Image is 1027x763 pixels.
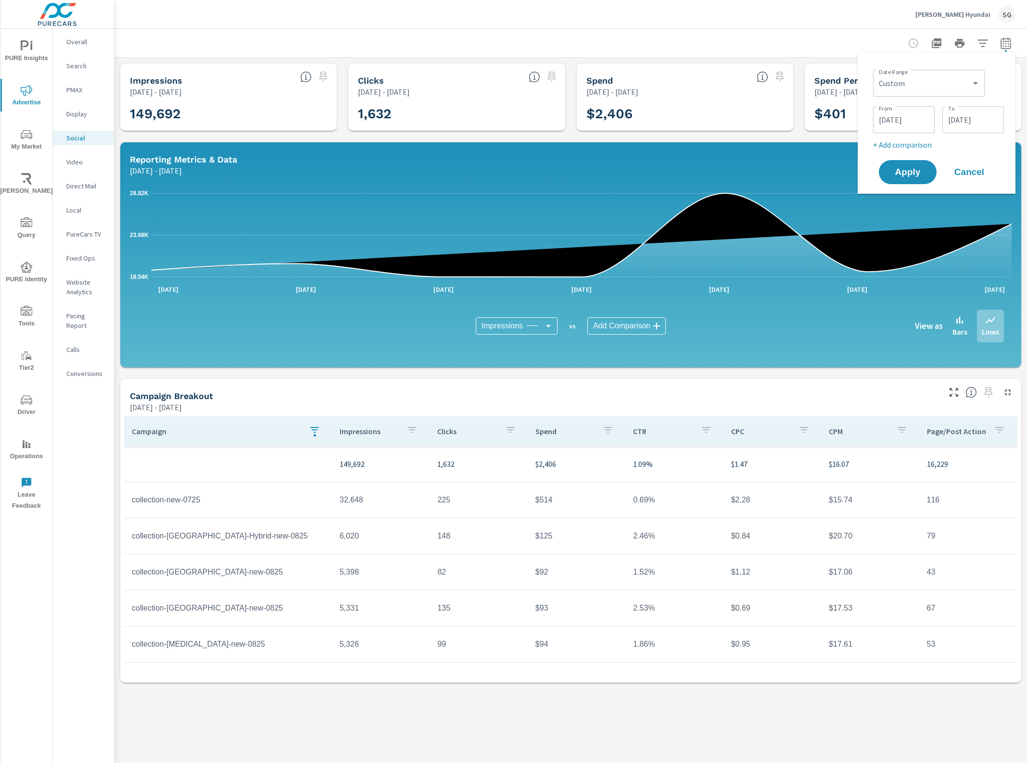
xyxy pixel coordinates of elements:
[544,69,559,85] span: Select a preset date range to save this widget
[633,458,715,470] p: 1.09%
[821,632,919,656] td: $17.61
[53,83,114,97] div: PMAX
[3,262,50,285] span: PURE Identity
[152,285,185,294] p: [DATE]
[888,168,927,176] span: Apply
[625,560,723,584] td: 1.52%
[66,133,106,143] p: Social
[723,524,821,548] td: $0.84
[430,632,527,656] td: 99
[53,35,114,49] div: Overall
[772,69,787,85] span: Select a preset date range to save this widget
[528,488,625,512] td: $514
[340,426,399,436] p: Impressions
[814,106,1012,122] h3: $401
[731,458,813,470] p: $1.47
[3,173,50,197] span: [PERSON_NAME]
[66,85,106,95] p: PMAX
[3,306,50,329] span: Tools
[978,285,1012,294] p: [DATE]
[723,632,821,656] td: $0.95
[130,86,182,98] p: [DATE] - [DATE]
[130,165,182,176] p: [DATE] - [DATE]
[130,154,237,164] h5: Reporting Metrics & Data
[821,596,919,620] td: $17.53
[528,632,625,656] td: $94
[437,458,520,470] p: 1,632
[723,560,821,584] td: $1.12
[132,426,301,436] p: Campaign
[332,488,430,512] td: 32,648
[915,321,943,331] h6: View as
[965,387,977,398] span: This is a summary of Social performance results by campaign. Each column can be sorted.
[723,596,821,620] td: $0.69
[723,488,821,512] td: $2.28
[130,232,149,238] text: 23.68K
[130,75,182,86] h5: Impressions
[946,385,962,400] button: Make Fullscreen
[124,560,332,584] td: collection-[GEOGRAPHIC_DATA]-new-0825
[528,596,625,620] td: $93
[586,75,613,86] h5: Spend
[332,632,430,656] td: 5,326
[702,285,736,294] p: [DATE]
[476,317,558,335] div: Impressions
[840,285,874,294] p: [DATE]
[430,560,527,584] td: 82
[3,350,50,374] span: Tier2
[982,326,999,338] p: Lines
[332,524,430,548] td: 6,020
[998,6,1015,23] div: SG
[814,75,901,86] h5: Spend Per Unit Sold
[66,109,106,119] p: Display
[53,107,114,121] div: Display
[66,157,106,167] p: Video
[952,326,967,338] p: Bars
[973,34,992,53] button: Apply Filters
[3,438,50,462] span: Operations
[915,10,990,19] p: [PERSON_NAME] Hyundai
[528,560,625,584] td: $92
[587,317,666,335] div: Add Comparison
[633,426,692,436] p: CTR
[53,203,114,217] div: Local
[66,253,106,263] p: Fixed Ops
[332,560,430,584] td: 5,398
[53,342,114,357] div: Calls
[53,366,114,381] div: Conversions
[558,322,587,330] p: vs
[130,401,182,413] p: [DATE] - [DATE]
[586,86,638,98] p: [DATE] - [DATE]
[586,106,784,122] h3: $2,406
[53,179,114,193] div: Direct Mail
[66,181,106,191] p: Direct Mail
[53,275,114,299] div: Website Analytics
[53,251,114,265] div: Fixed Ops
[3,85,50,108] span: Advertise
[814,86,866,98] p: [DATE] - [DATE]
[950,34,969,53] button: Print Report
[3,217,50,241] span: Query
[66,369,106,378] p: Conversions
[427,285,460,294] p: [DATE]
[535,426,595,436] p: Spend
[66,277,106,297] p: Website Analytics
[300,71,312,83] span: The number of times an ad was shown on your behalf.
[130,190,149,197] text: 28.82K
[358,75,384,86] h5: Clicks
[535,458,618,470] p: $2,406
[130,274,149,280] text: 18.54K
[919,632,1017,656] td: 53
[873,139,1004,150] p: + Add comparison
[3,477,50,512] span: Leave Feedback
[124,488,332,512] td: collection-new-0725
[1000,385,1015,400] button: Minimize Widget
[821,488,919,512] td: $15.74
[358,86,410,98] p: [DATE] - [DATE]
[66,61,106,71] p: Search
[625,524,723,548] td: 2.46%
[3,394,50,418] span: Driver
[625,632,723,656] td: 1.86%
[66,229,106,239] p: PureCars TV
[430,524,527,548] td: 148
